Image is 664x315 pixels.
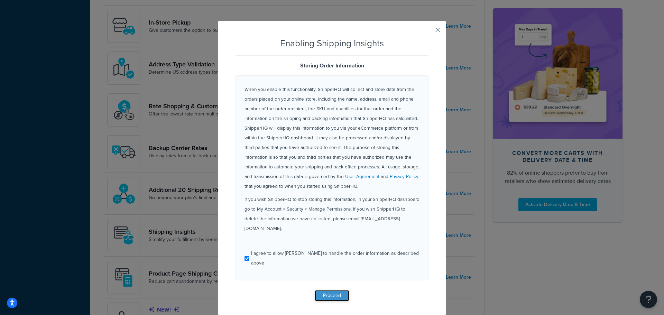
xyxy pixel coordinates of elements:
p: When you enable this functionality, ShipperHQ will collect and store data from the orders placed ... [245,84,419,191]
div: I agree to allow [PERSON_NAME] to handle the order information as described above [251,249,419,268]
a: Privacy Policy [390,173,418,180]
input: I agree to allow [PERSON_NAME] to handle the order information as described above [245,256,249,261]
h3: Storing Order Information [236,63,428,69]
h2: Enabling Shipping Insights [236,38,428,48]
a: User Agreement [345,173,379,180]
button: Proceed [315,290,349,301]
p: If you wish ShipperHQ to stop storing this information, in your ShipperHQ dashboard go to My Acco... [245,194,419,233]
